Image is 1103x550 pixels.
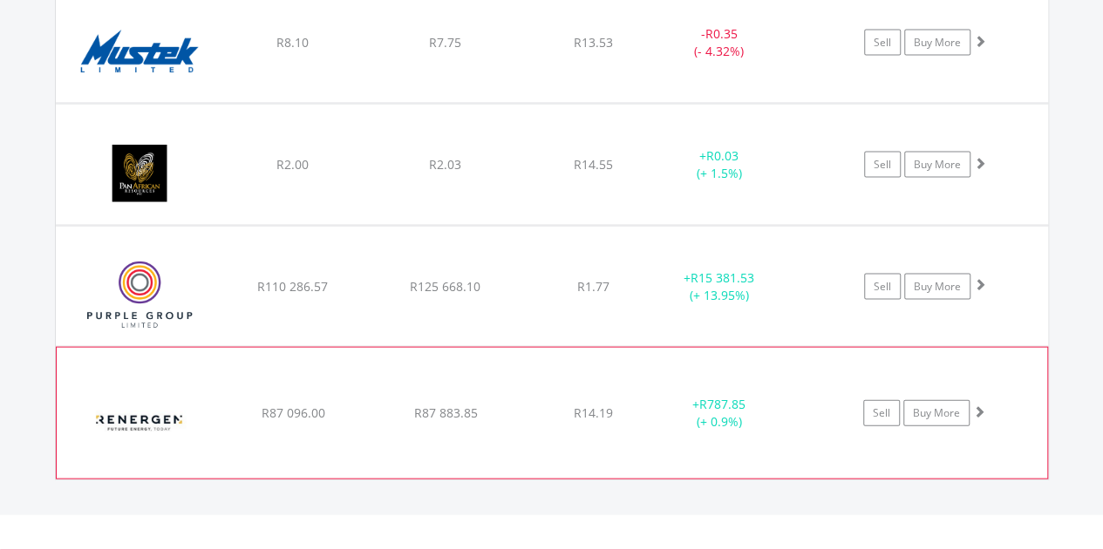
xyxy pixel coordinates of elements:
span: R125 668.10 [410,278,480,295]
a: Sell [863,400,900,426]
span: R14.55 [574,156,613,173]
span: R0.35 [705,25,738,42]
img: EQU.ZA.PAN.png [65,126,214,221]
span: R87 883.85 [413,404,477,421]
span: R110 286.57 [257,278,328,295]
div: + (+ 1.5%) [654,147,786,182]
span: R7.75 [429,34,461,51]
a: Buy More [903,400,970,426]
span: R15 381.53 [691,269,754,286]
span: R87 096.00 [261,404,324,421]
img: EQU.ZA.MST.png [65,4,214,98]
a: Buy More [904,274,970,300]
span: R13.53 [574,34,613,51]
span: R0.03 [706,147,739,164]
img: EQU.ZA.REN.png [65,370,215,474]
a: Sell [864,274,901,300]
div: + (+ 13.95%) [654,269,786,304]
span: R787.85 [699,396,746,412]
span: R2.00 [276,156,309,173]
span: R2.03 [429,156,461,173]
div: - (- 4.32%) [654,25,786,60]
a: Buy More [904,152,970,178]
a: Buy More [904,30,970,56]
span: R14.19 [574,404,613,421]
a: Sell [864,152,901,178]
span: R1.77 [577,278,609,295]
img: EQU.ZA.PPE.png [65,248,214,342]
div: + (+ 0.9%) [653,396,784,431]
span: R8.10 [276,34,309,51]
a: Sell [864,30,901,56]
